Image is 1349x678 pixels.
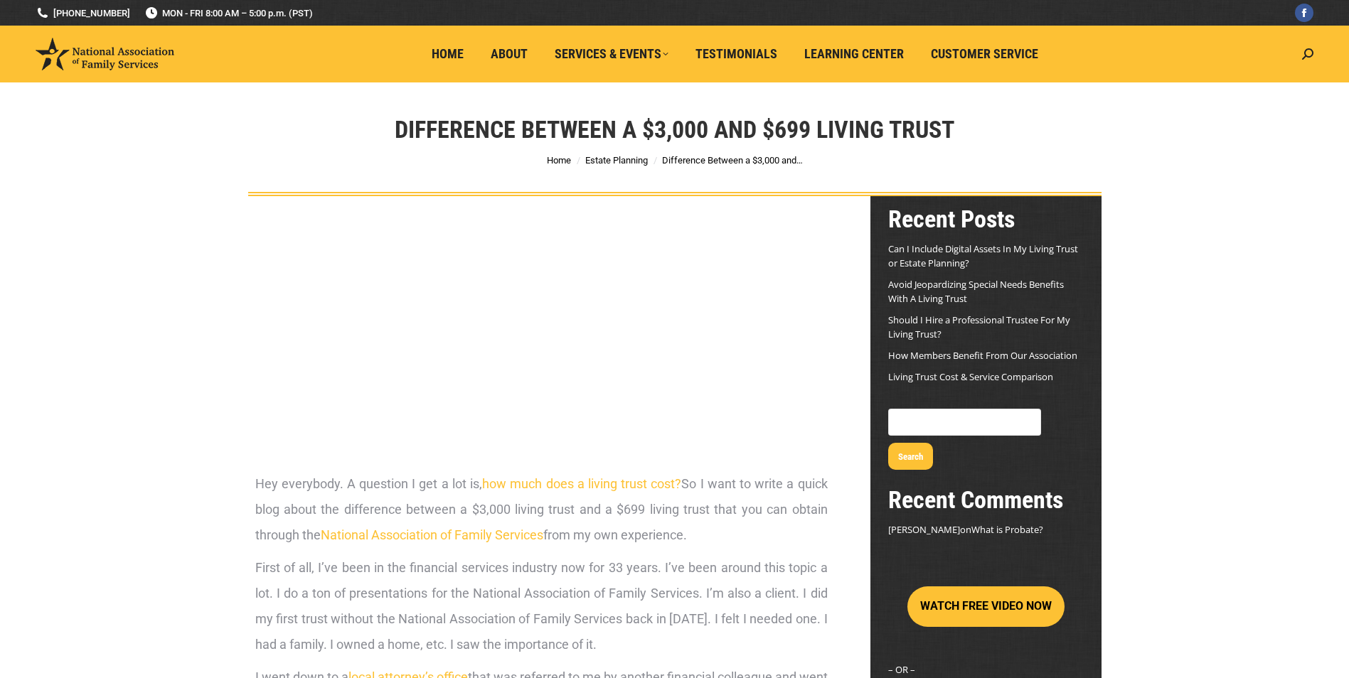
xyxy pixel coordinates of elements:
span: Customer Service [931,46,1038,62]
a: How Members Benefit From Our Association [888,349,1077,362]
button: Search [888,443,933,470]
a: Estate Planning [585,155,648,166]
a: WATCH FREE VIDEO NOW [907,600,1065,613]
a: how much does a living trust cost? [482,476,681,491]
span: Learning Center [804,46,904,62]
span: About [491,46,528,62]
iframe: YouTube video player [255,225,828,448]
a: What is Probate? [971,523,1043,536]
a: Avoid Jeopardizing Special Needs Benefits With A Living Trust [888,278,1064,305]
span: Testimonials [695,46,777,62]
span: Services & Events [555,46,668,62]
h1: Difference Between a $3,000 and $699 Living Trust [395,114,954,145]
h2: Recent Posts [888,203,1084,235]
a: Home [422,41,474,68]
a: [PHONE_NUMBER] [36,6,130,20]
footer: on [888,522,1084,537]
span: Difference Between a $3,000 and… [662,155,803,166]
h2: Recent Comments [888,484,1084,515]
span: First of all, I’ve been in the financial services industry now for 33 years. I’ve been around thi... [255,560,828,652]
a: Learning Center [794,41,914,68]
button: WATCH FREE VIDEO NOW [907,586,1065,627]
a: Should I Hire a Professional Trustee For My Living Trust? [888,313,1070,340]
a: Testimonials [686,41,787,68]
a: Facebook page opens in new window [1295,4,1313,22]
span: [PERSON_NAME] [888,523,960,536]
span: Hey everybody. A question I get a lot is, So I want to write a quick blog about the difference be... [255,476,828,542]
a: Living Trust Cost & Service Comparison [888,370,1053,383]
a: Can I Include Digital Assets In My Living Trust or Estate Planning? [888,242,1078,269]
span: MON - FRI 8:00 AM – 5:00 p.m. (PST) [144,6,313,20]
a: Home [547,155,571,166]
a: About [481,41,538,68]
img: National Association of Family Services [36,38,174,70]
a: National Association of Family Services [321,527,543,542]
span: Home [432,46,464,62]
a: Customer Service [921,41,1048,68]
